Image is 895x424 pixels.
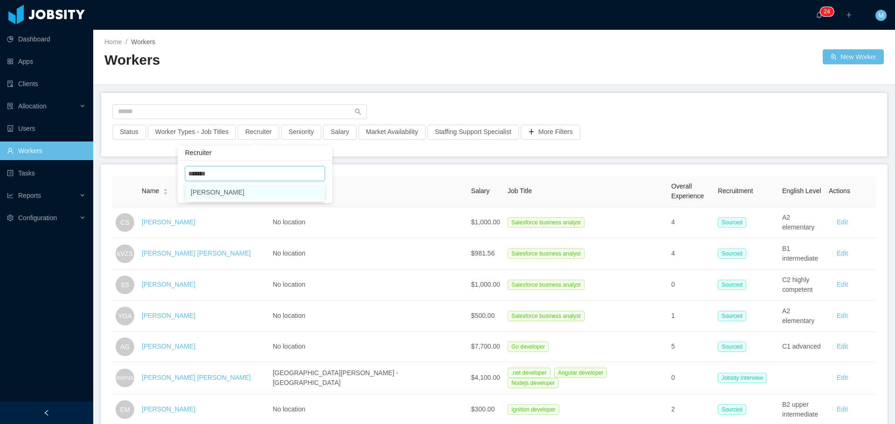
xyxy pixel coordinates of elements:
a: icon: appstoreApps [7,52,86,71]
td: No location [269,207,468,238]
i: icon: line-chart [7,192,14,199]
span: Sourced [718,404,746,415]
td: No location [269,269,468,301]
a: icon: pie-chartDashboard [7,30,86,48]
i: icon: plus [846,12,852,18]
i: icon: caret-down [163,191,168,194]
td: A2 elementary [778,207,825,238]
span: Job Title [508,187,532,195]
span: Overall Experience [671,182,704,200]
span: Workers [131,38,155,46]
span: .net developer [508,368,551,378]
a: [PERSON_NAME] [142,218,195,226]
a: Edit [837,405,848,413]
div: Recruiter [178,146,332,161]
a: [PERSON_NAME] [142,405,195,413]
a: Edit [837,374,848,381]
span: Go developer [508,342,549,352]
a: [PERSON_NAME] [PERSON_NAME] [142,249,251,257]
span: English Level [782,187,821,195]
a: [PERSON_NAME] [PERSON_NAME] [142,374,251,381]
span: Jobsity Interview [718,373,767,383]
button: Seniority [281,125,321,140]
a: [PERSON_NAME] [142,343,195,350]
a: Edit [837,218,848,226]
p: 4 [827,7,830,16]
span: Salesforce business analyst [508,217,585,228]
span: $4,100.00 [471,374,500,381]
a: Home [104,38,122,46]
span: CS [120,213,129,232]
button: Worker Types - Job Titles [148,125,236,140]
span: M [878,10,884,21]
a: icon: auditClients [7,74,86,93]
h2: Workers [104,51,494,70]
span: $500.00 [471,312,495,319]
span: Sourced [718,249,746,259]
span: $1,000.00 [471,281,500,288]
td: 0 [668,269,714,301]
i: icon: check [314,189,319,195]
span: Salesforce business analyst [508,311,585,321]
td: No location [269,238,468,269]
a: icon: userWorkers [7,141,86,160]
a: icon: robotUsers [7,119,86,138]
div: Sort [163,187,168,194]
span: $981.56 [471,249,495,257]
td: C1 advanced [778,332,825,362]
a: Edit [837,249,848,257]
span: Angular developer [554,368,607,378]
span: $300.00 [471,405,495,413]
td: A2 elementary [778,301,825,332]
sup: 24 [820,7,833,16]
span: Name [142,186,159,196]
span: kVZS [117,244,133,263]
td: 1 [668,301,714,332]
button: Market Availability [358,125,426,140]
i: icon: solution [7,103,14,109]
td: 5 [668,332,714,362]
span: / [125,38,127,46]
td: B1 intermediate [778,238,825,269]
span: Recruitment [718,187,753,195]
i: icon: bell [816,12,822,18]
span: AG [120,337,130,356]
span: Nodejs developer [508,378,558,388]
span: YGA [118,307,132,325]
a: icon: profileTasks [7,164,86,182]
span: Configuration [18,214,57,222]
button: Staffing Support Specialist [427,125,519,140]
span: Actions [829,187,850,195]
a: Edit [837,281,848,288]
i: icon: setting [7,215,14,221]
td: No location [269,301,468,332]
a: Edit [837,312,848,319]
span: $7,700.00 [471,343,500,350]
span: Reports [18,192,41,199]
span: $1,000.00 [471,218,500,226]
span: Salesforce business analyst [508,249,585,259]
span: Sourced [718,342,746,352]
td: No location [269,332,468,362]
td: [GEOGRAPHIC_DATA][PERSON_NAME] - [GEOGRAPHIC_DATA] [269,362,468,394]
a: [PERSON_NAME] [142,312,195,319]
span: Salary [471,187,490,195]
button: icon: usergroup-addNew Worker [823,49,884,64]
a: Edit [837,343,848,350]
button: Status [112,125,146,140]
span: Allocation [18,102,47,110]
span: Sourced [718,217,746,228]
span: EM [120,400,130,419]
span: SS [121,276,130,294]
span: Sourced [718,280,746,290]
i: icon: caret-up [163,188,168,190]
td: 4 [668,238,714,269]
td: 0 [668,362,714,394]
li: [PERSON_NAME] [185,185,325,200]
span: Sourced [718,311,746,321]
span: Salesforce business analyst [508,280,585,290]
button: Salary [323,125,357,140]
span: Ignition developer [508,404,559,415]
span: RWPdS [117,371,133,384]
